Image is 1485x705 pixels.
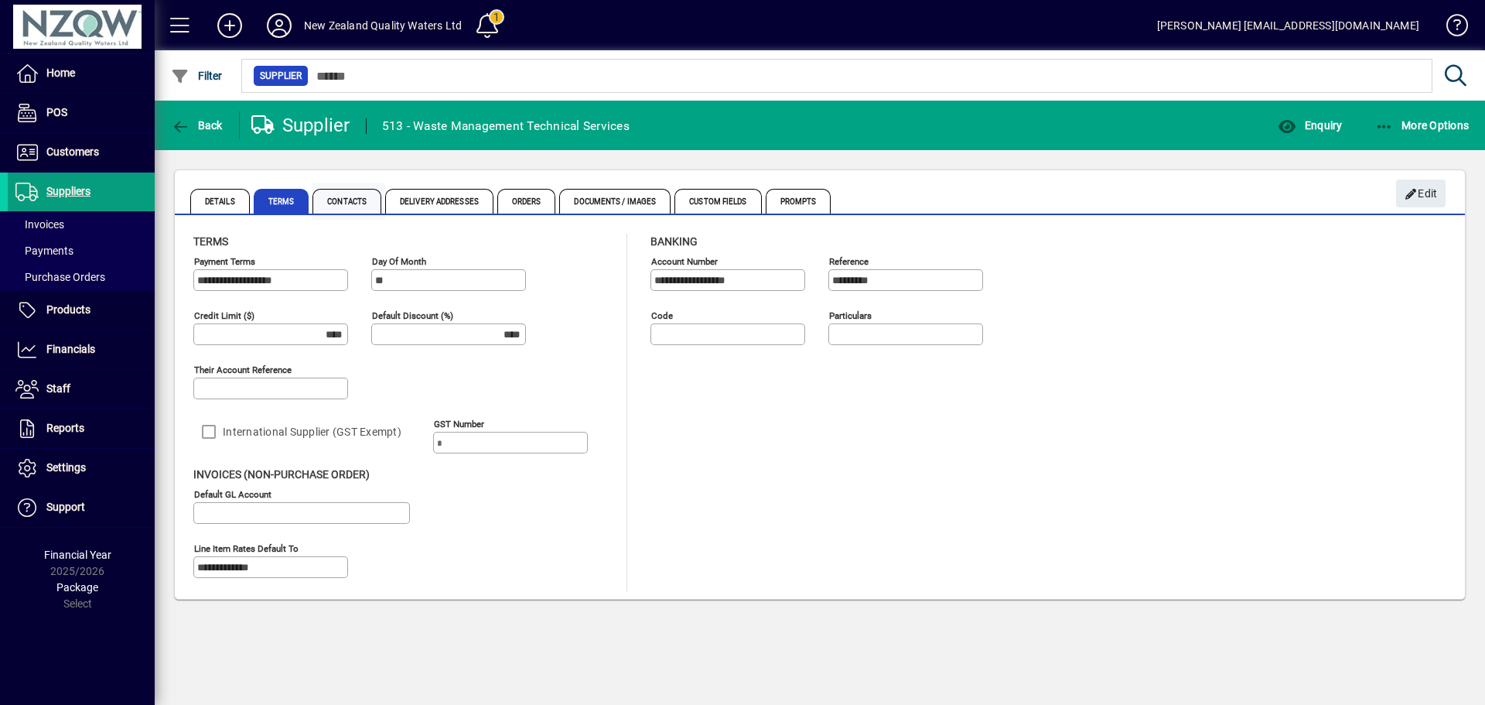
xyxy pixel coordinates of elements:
[205,12,254,39] button: Add
[193,235,228,248] span: Terms
[46,185,90,197] span: Suppliers
[1274,111,1346,139] button: Enquiry
[8,211,155,238] a: Invoices
[434,419,484,430] mat-label: GST Number
[559,189,671,214] span: Documents / Images
[8,94,155,132] a: POS
[829,310,872,321] mat-label: Particulars
[254,189,309,214] span: Terms
[651,310,673,321] mat-label: Code
[8,370,155,409] a: Staff
[8,409,155,448] a: Reports
[385,189,493,214] span: Delivery Addresses
[167,62,227,90] button: Filter
[46,422,84,434] span: Reports
[8,133,155,172] a: Customers
[829,256,869,267] mat-label: Reference
[8,54,155,93] a: Home
[251,113,350,138] div: Supplier
[194,543,299,554] mat-label: Line Item Rates Default To
[312,189,381,214] span: Contacts
[497,189,556,214] span: Orders
[194,310,254,321] mat-label: Credit Limit ($)
[8,291,155,330] a: Products
[46,106,67,118] span: POS
[1396,180,1446,207] button: Edit
[46,343,95,355] span: Financials
[1371,111,1473,139] button: More Options
[1278,119,1342,132] span: Enquiry
[382,114,630,139] div: 513 - Waste Management Technical Services
[56,581,98,594] span: Package
[254,12,304,39] button: Profile
[190,189,250,214] span: Details
[46,145,99,158] span: Customers
[8,264,155,290] a: Purchase Orders
[46,461,86,474] span: Settings
[193,468,370,481] span: Invoices (non-purchase order)
[766,189,831,214] span: Prompts
[1405,181,1438,207] span: Edit
[46,382,70,395] span: Staff
[15,245,73,257] span: Payments
[8,488,155,527] a: Support
[372,310,453,321] mat-label: Default Discount (%)
[46,303,90,316] span: Products
[651,256,718,267] mat-label: Account number
[15,271,105,283] span: Purchase Orders
[46,67,75,79] span: Home
[167,111,227,139] button: Back
[194,364,292,375] mat-label: Their Account Reference
[650,235,698,248] span: Banking
[674,189,761,214] span: Custom Fields
[46,501,85,513] span: Support
[194,489,271,500] mat-label: Default GL Account
[372,256,426,267] mat-label: Day of month
[171,119,223,132] span: Back
[304,13,462,38] div: New Zealand Quality Waters Ltd
[194,256,255,267] mat-label: Payment Terms
[1435,3,1466,53] a: Knowledge Base
[8,449,155,488] a: Settings
[155,111,240,139] app-page-header-button: Back
[8,330,155,369] a: Financials
[8,238,155,264] a: Payments
[15,218,64,231] span: Invoices
[260,68,302,84] span: Supplier
[1375,119,1470,132] span: More Options
[1157,13,1419,38] div: [PERSON_NAME] [EMAIL_ADDRESS][DOMAIN_NAME]
[44,549,111,561] span: Financial Year
[171,70,223,82] span: Filter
